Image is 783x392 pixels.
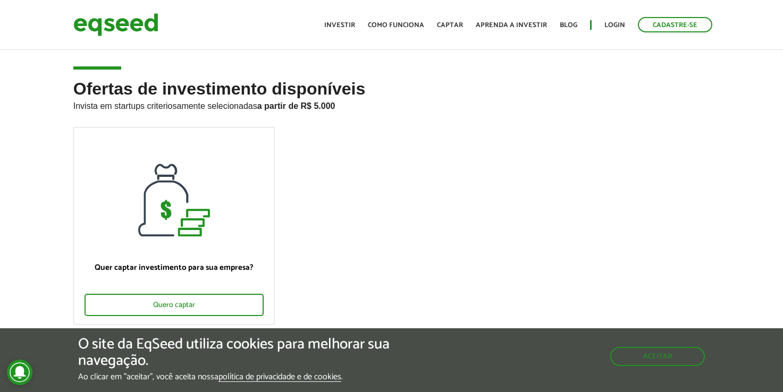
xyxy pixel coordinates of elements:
a: política de privacidade e de cookies [218,373,341,382]
a: Como funciona [368,22,424,29]
a: Blog [560,22,577,29]
strong: a partir de R$ 5.000 [257,101,335,110]
img: EqSeed [73,11,158,39]
h2: Ofertas de investimento disponíveis [73,80,710,127]
button: Aceitar [610,347,705,366]
h5: O site da EqSeed utiliza cookies para melhorar sua navegação. [78,336,454,369]
a: Login [604,22,625,29]
div: Quero captar [85,294,264,316]
a: Investir [324,22,355,29]
a: Captar [437,22,463,29]
a: Aprenda a investir [476,22,547,29]
p: Ao clicar em "aceitar", você aceita nossa . [78,372,454,382]
p: Quer captar investimento para sua empresa? [85,263,264,272]
a: Cadastre-se [638,17,712,32]
p: Invista em startups criteriosamente selecionadas [73,98,710,111]
a: Quer captar investimento para sua empresa? Quero captar [73,127,275,325]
